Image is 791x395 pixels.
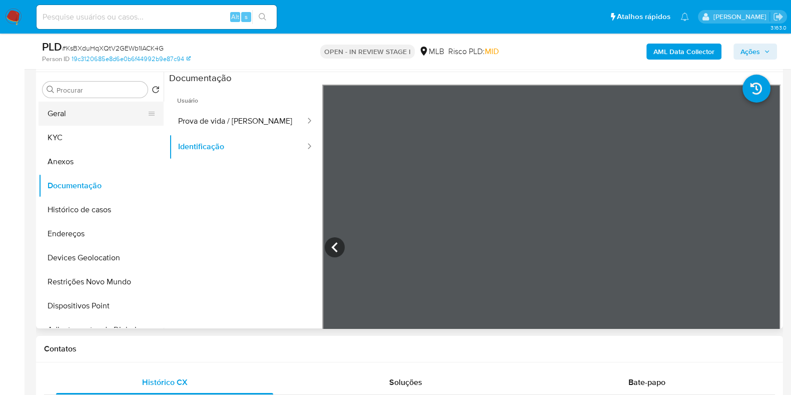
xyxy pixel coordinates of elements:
[252,10,273,24] button: search-icon
[39,150,164,174] button: Anexos
[320,45,415,59] p: OPEN - IN REVIEW STAGE I
[39,222,164,246] button: Endereços
[740,44,760,60] span: Ações
[39,318,164,342] button: Adiantamentos de Dinheiro
[770,24,786,32] span: 3.163.0
[245,12,248,22] span: s
[628,376,665,388] span: Bate-papo
[39,102,156,126] button: Geral
[39,126,164,150] button: KYC
[142,376,188,388] span: Histórico CX
[39,174,164,198] button: Documentação
[152,86,160,97] button: Retornar ao pedido padrão
[448,46,499,57] span: Risco PLD:
[773,12,783,22] a: Sair
[713,12,769,22] p: jhonata.costa@mercadolivre.com
[39,270,164,294] button: Restrições Novo Mundo
[37,11,277,24] input: Pesquise usuários ou casos...
[72,55,191,64] a: 19c3120685e8d6e0b6f44992b9e87c94
[39,246,164,270] button: Devices Geolocation
[42,39,62,55] b: PLD
[39,198,164,222] button: Histórico de casos
[617,12,670,22] span: Atalhos rápidos
[39,294,164,318] button: Dispositivos Point
[680,13,689,21] a: Notificações
[646,44,721,60] button: AML Data Collector
[485,46,499,57] span: MID
[653,44,714,60] b: AML Data Collector
[733,44,777,60] button: Ações
[231,12,239,22] span: Alt
[62,43,164,53] span: # KsBXduHqXQtV2GEWb1IACK4G
[42,55,70,64] b: Person ID
[44,344,775,354] h1: Contatos
[57,86,144,95] input: Procurar
[419,46,444,57] div: MLB
[47,86,55,94] button: Procurar
[389,376,422,388] span: Soluções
